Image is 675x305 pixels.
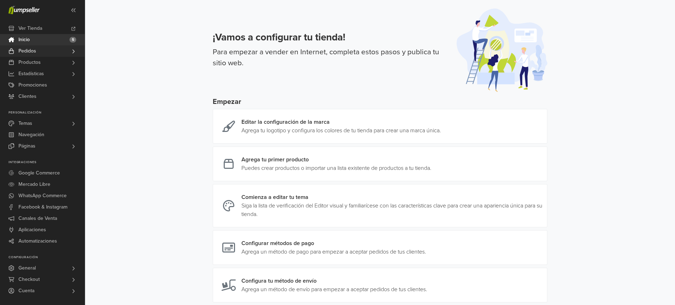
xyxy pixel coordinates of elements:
[18,68,44,79] span: Estadísticas
[213,32,448,44] h3: ¡Vamos a configurar tu tienda!
[18,23,42,34] span: Ver Tienda
[9,255,85,260] p: Configuración
[18,91,37,102] span: Clientes
[9,111,85,115] p: Personalización
[69,37,76,43] span: 5
[18,118,32,129] span: Temas
[9,160,85,165] p: Integraciones
[18,140,35,152] span: Páginas
[457,9,547,92] img: onboarding-illustration-afe561586f57c9d3ab25.svg
[18,213,57,224] span: Canales de Venta
[18,262,36,274] span: General
[18,285,34,296] span: Cuenta
[18,34,30,45] span: Inicio
[18,201,67,213] span: Facebook & Instagram
[18,45,36,57] span: Pedidos
[18,57,41,68] span: Productos
[18,235,57,247] span: Automatizaciones
[18,129,44,140] span: Navegación
[18,224,46,235] span: Aplicaciones
[18,79,47,91] span: Promociones
[18,274,40,285] span: Checkout
[18,179,50,190] span: Mercado Libre
[213,46,448,69] p: Para empezar a vender en Internet, completa estos pasos y publica tu sitio web.
[18,167,60,179] span: Google Commerce
[213,98,547,106] h5: Empezar
[18,190,67,201] span: WhatsApp Commerce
